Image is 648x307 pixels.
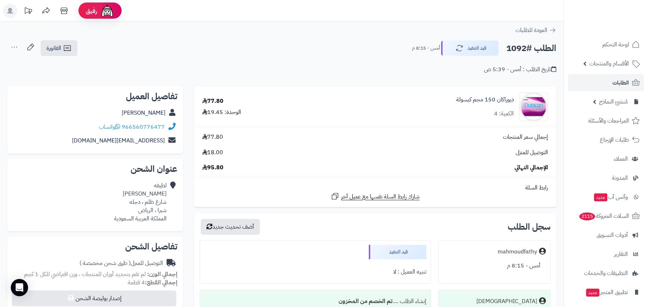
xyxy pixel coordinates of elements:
a: السلات المتروكة2115 [568,207,644,225]
h2: تفاصيل الشحن [13,242,177,251]
a: الطلبات [568,74,644,91]
h3: سجل الطلب [508,223,550,231]
span: طلبات الإرجاع [600,135,629,145]
div: 77.80 [202,97,223,105]
div: أمس - 8:15 م [443,259,546,273]
div: الكمية: 4 [494,110,514,118]
span: ( طرق شحن مخصصة ) [80,259,131,267]
a: 966560776477 [122,123,165,131]
span: الإجمالي النهائي [515,164,548,172]
div: قيد التنفيذ [369,245,426,259]
span: المراجعات والأسئلة [588,116,629,126]
button: إصدار بوليصة الشحن [12,290,176,306]
span: السلات المتروكة [579,211,629,221]
span: 18.00 [202,148,223,157]
a: شارك رابط السلة نفسها مع عميل آخر [331,192,420,201]
div: [DEMOGRAPHIC_DATA] [476,297,537,306]
span: مُنشئ النماذج [599,97,628,107]
a: العودة للطلبات [516,26,556,35]
span: رفيق [86,6,97,15]
a: التقارير [568,246,644,263]
span: 77.80 [202,133,223,141]
h2: الطلب #1092 [506,41,556,56]
a: الفاتورة [41,40,77,56]
a: المدونة [568,169,644,187]
a: التطبيقات والخدمات [568,265,644,282]
span: التطبيقات والخدمات [584,268,628,278]
strong: إجمالي القطع: [145,278,177,287]
a: واتساب [99,123,120,131]
div: التوصيل للمنزل [80,259,163,267]
img: ai-face.png [100,4,114,18]
div: تنبيه العميل : لا [204,265,427,279]
span: التوصيل للمنزل [516,148,548,157]
div: mahmoudfathy [498,248,537,256]
h2: عنوان الشحن [13,165,177,173]
span: تطبيق المتجر [585,287,628,297]
div: Open Intercom Messenger [11,279,28,296]
a: [PERSON_NAME] [122,109,166,117]
img: 5280aea8c0a31f8d2a6254456c4aabcb709f-90x90.jpg [520,92,548,121]
span: العملاء [614,154,628,164]
span: أدوات التسويق [597,230,628,240]
a: أدوات التسويق [568,226,644,244]
span: العودة للطلبات [516,26,547,35]
span: الطلبات [612,78,629,88]
a: تطبيق المتجرجديد [568,284,644,301]
span: لم تقم بتحديد أوزان للمنتجات ، وزن افتراضي للكل 1 كجم [24,270,146,279]
span: وآتس آب [593,192,628,202]
h2: تفاصيل العميل [13,92,177,101]
div: الوحدة: 19.45 [202,108,241,116]
span: إجمالي سعر المنتجات [503,133,548,141]
span: جديد [586,289,599,297]
a: تحديثات المنصة [19,4,37,20]
a: وآتس آبجديد [568,188,644,206]
button: أضف تحديث جديد [201,219,260,235]
a: العملاء [568,150,644,168]
span: 95.80 [202,164,223,172]
button: قيد التنفيذ [441,41,499,56]
span: المدونة [612,173,628,183]
a: ديوراكان 150 مجم كبسولة [456,96,514,104]
small: 4 قطعة [128,278,177,287]
span: جديد [594,193,607,201]
b: تم الخصم من المخزون [339,297,393,306]
div: رابط السلة [197,184,553,192]
small: أمس - 8:15 م [412,45,440,52]
div: لطيفه [PERSON_NAME] شارع ظلم ، دجله شبرا ، الرياض المملكة العربية السعودية [114,182,167,223]
div: تاريخ الطلب : أمس - 5:39 ص [484,65,556,74]
span: الفاتورة [46,44,61,52]
a: لوحة التحكم [568,36,644,53]
span: شارك رابط السلة نفسها مع عميل آخر [341,193,420,201]
span: الأقسام والمنتجات [589,59,629,69]
span: 2115 [579,212,596,221]
img: logo-2.png [599,10,641,26]
span: التقارير [614,249,628,259]
a: المراجعات والأسئلة [568,112,644,129]
a: طلبات الإرجاع [568,131,644,148]
strong: إجمالي الوزن: [147,270,177,279]
a: [EMAIL_ADDRESS][DOMAIN_NAME] [72,136,165,145]
span: لوحة التحكم [602,40,629,50]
